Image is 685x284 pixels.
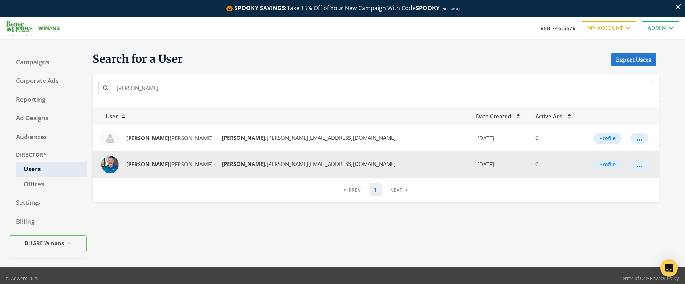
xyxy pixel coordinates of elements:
a: Export Users [611,53,656,66]
a: Corporate Ads [9,73,87,89]
a: Campaigns [9,55,87,70]
button: BHGRE Winans [9,235,87,252]
a: Ad Designs [9,111,87,126]
td: [DATE] [472,151,531,178]
td: [DATE] [472,125,531,151]
img: Alan Scott profile [101,156,119,173]
a: My Account [582,21,636,35]
a: Audiences [9,130,87,145]
td: 0 [531,151,580,178]
span: .[PERSON_NAME][EMAIL_ADDRESS][DOMAIN_NAME] [220,134,396,141]
a: Privacy Policy [650,275,679,281]
strong: [PERSON_NAME] [126,161,170,168]
span: User [97,113,118,120]
span: [PERSON_NAME] [126,134,213,142]
span: [PERSON_NAME] [126,161,213,168]
span: Search for a User [93,52,183,66]
a: Billing [9,214,87,230]
div: Directory [9,148,87,162]
a: Users [16,162,87,177]
a: Reporting [9,92,87,107]
div: ... [637,164,642,165]
a: Offices [16,177,87,192]
button: ... [631,159,648,170]
div: • [620,275,679,282]
img: Adwerx [6,21,60,36]
a: Terms of Use [620,275,648,281]
i: Search for a name or email address [103,85,108,90]
a: Settings [9,195,87,211]
button: Profile [593,159,622,170]
strong: [PERSON_NAME] [126,134,170,142]
span: Date Created [476,113,511,120]
a: 888.746.5678 [541,24,576,32]
div: ... [637,138,642,139]
span: Active Ads [535,113,562,120]
button: Profile [593,133,622,144]
span: BHGRE Winans [25,239,64,247]
td: 0 [531,125,580,151]
a: [PERSON_NAME][PERSON_NAME] [122,131,217,145]
span: .[PERSON_NAME][EMAIL_ADDRESS][DOMAIN_NAME] [220,160,396,167]
strong: [PERSON_NAME] [222,160,265,167]
a: [PERSON_NAME][PERSON_NAME] [122,158,217,171]
img: Alan Noel profile [101,130,119,147]
input: Search for a name or email address [112,81,653,94]
a: Admin [642,21,679,35]
div: Open Intercom Messenger [660,259,678,277]
strong: [PERSON_NAME] [222,134,265,141]
nav: pagination [339,183,412,196]
a: 1 [370,183,382,196]
p: © Adwerx 2025 [6,275,38,282]
button: ... [631,133,648,144]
